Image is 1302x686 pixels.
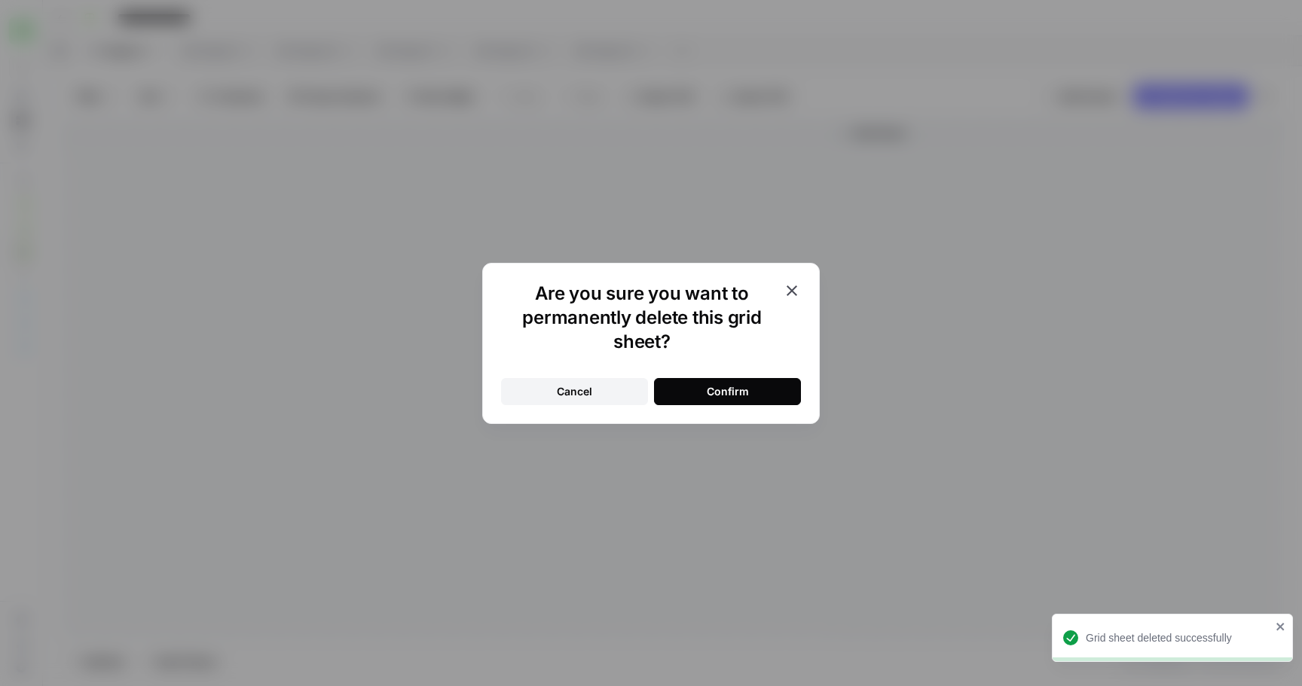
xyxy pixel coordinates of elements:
div: Grid sheet deleted successfully [1086,630,1271,645]
div: Cancel [557,384,592,399]
h1: Are you sure you want to permanently delete this grid sheet? [501,282,783,354]
button: Cancel [501,378,648,405]
button: close [1276,620,1286,633]
div: Confirm [707,384,749,399]
button: Confirm [654,378,801,405]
